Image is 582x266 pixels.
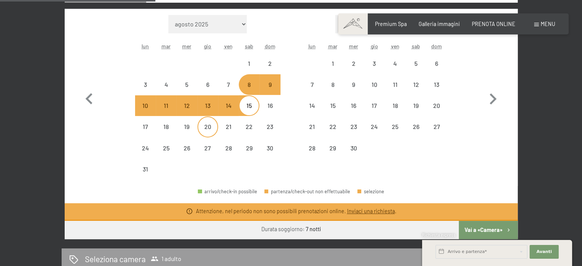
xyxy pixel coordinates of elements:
[197,138,218,158] div: Thu Aug 27 2026
[151,255,181,263] span: 1 adulto
[323,138,343,158] div: Tue Sep 29 2026
[343,53,364,73] div: Wed Sep 02 2026
[422,232,456,237] span: Richiesta express
[385,74,405,95] div: arrivo/check-in non effettuabile
[385,82,404,101] div: 11
[135,95,156,116] div: arrivo/check-in non effettuabile
[302,103,321,122] div: 14
[156,95,176,116] div: arrivo/check-in non effettuabile
[240,103,259,122] div: 15
[302,138,322,158] div: arrivo/check-in non effettuabile
[136,103,155,122] div: 10
[135,159,156,180] div: arrivo/check-in non effettuabile
[426,53,447,73] div: Sun Sep 06 2026
[135,116,156,137] div: arrivo/check-in non effettuabile
[385,103,404,122] div: 18
[218,95,239,116] div: arrivo/check-in non effettuabile
[406,116,426,137] div: arrivo/check-in non effettuabile
[364,53,385,73] div: arrivo/check-in non effettuabile
[260,60,279,80] div: 2
[364,53,385,73] div: Thu Sep 03 2026
[239,116,259,137] div: arrivo/check-in non effettuabile
[218,74,239,95] div: arrivo/check-in non effettuabile
[375,21,407,27] a: Premium Spa
[219,103,238,122] div: 14
[323,53,343,73] div: arrivo/check-in non effettuabile
[427,60,446,80] div: 6
[240,60,259,80] div: 1
[197,138,218,158] div: arrivo/check-in non effettuabile
[385,116,405,137] div: Fri Sep 25 2026
[176,74,197,95] div: arrivo/check-in non effettuabile
[530,245,559,259] button: Avanti
[323,124,342,143] div: 22
[239,138,259,158] div: Sat Aug 29 2026
[197,95,218,116] div: Thu Aug 13 2026
[135,95,156,116] div: Mon Aug 10 2026
[198,145,217,164] div: 27
[136,124,155,143] div: 17
[259,138,280,158] div: Sun Aug 30 2026
[135,74,156,95] div: arrivo/check-in non effettuabile
[431,43,442,49] abbr: domenica
[135,116,156,137] div: Mon Aug 17 2026
[239,95,259,116] div: Sat Aug 15 2026
[385,60,404,80] div: 4
[343,138,364,158] div: Wed Sep 30 2026
[218,138,239,158] div: Fri Aug 28 2026
[365,124,384,143] div: 24
[541,21,555,27] span: Menu
[135,138,156,158] div: Mon Aug 24 2026
[302,145,321,164] div: 28
[323,60,342,80] div: 1
[385,53,405,73] div: arrivo/check-in non effettuabile
[224,43,233,49] abbr: venerdì
[197,95,218,116] div: arrivo/check-in non effettuabile
[364,74,385,95] div: Thu Sep 10 2026
[343,116,364,137] div: Wed Sep 23 2026
[204,43,211,49] abbr: giovedì
[259,116,280,137] div: arrivo/check-in non effettuabile
[323,116,343,137] div: Tue Sep 22 2026
[343,116,364,137] div: arrivo/check-in non effettuabile
[156,116,176,137] div: arrivo/check-in non effettuabile
[472,21,515,27] span: PRENOTA ONLINE
[142,43,149,49] abbr: lunedì
[259,138,280,158] div: arrivo/check-in non effettuabile
[344,145,363,164] div: 30
[259,95,280,116] div: arrivo/check-in non effettuabile
[156,116,176,137] div: Tue Aug 18 2026
[219,145,238,164] div: 28
[343,95,364,116] div: arrivo/check-in non effettuabile
[302,74,322,95] div: Mon Sep 07 2026
[240,124,259,143] div: 22
[136,166,155,185] div: 31
[260,124,279,143] div: 23
[302,82,321,101] div: 7
[239,95,259,116] div: arrivo/check-in non effettuabile
[343,95,364,116] div: Wed Sep 16 2026
[323,116,343,137] div: arrivo/check-in non effettuabile
[482,15,504,180] button: Mese successivo
[176,95,197,116] div: arrivo/check-in non effettuabile
[260,82,279,101] div: 9
[426,74,447,95] div: Sun Sep 13 2026
[182,43,191,49] abbr: mercoledì
[156,74,176,95] div: arrivo/check-in non effettuabile
[239,74,259,95] div: arrivo/check-in non effettuabile
[259,95,280,116] div: Sun Aug 16 2026
[218,138,239,158] div: arrivo/check-in non effettuabile
[385,116,405,137] div: arrivo/check-in non effettuabile
[135,74,156,95] div: Mon Aug 03 2026
[259,74,280,95] div: Sun Aug 09 2026
[365,103,384,122] div: 17
[239,116,259,137] div: Sat Aug 22 2026
[219,124,238,143] div: 21
[157,103,176,122] div: 11
[259,53,280,73] div: Sun Aug 02 2026
[197,116,218,137] div: arrivo/check-in non effettuabile
[347,208,395,214] a: Inviaci una richiesta
[426,53,447,73] div: arrivo/check-in non effettuabile
[135,159,156,180] div: Mon Aug 31 2026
